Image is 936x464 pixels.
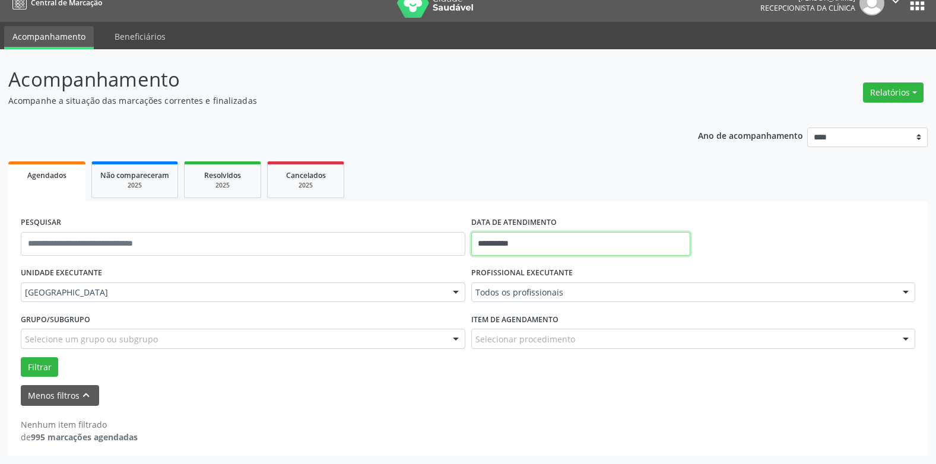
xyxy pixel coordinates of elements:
p: Acompanhamento [8,65,652,94]
div: de [21,431,138,443]
i: keyboard_arrow_up [80,389,93,402]
button: Filtrar [21,357,58,377]
strong: 995 marcações agendadas [31,431,138,443]
span: Selecione um grupo ou subgrupo [25,333,158,345]
button: Relatórios [863,82,924,103]
span: Recepcionista da clínica [760,3,855,13]
div: 2025 [276,181,335,190]
span: Agendados [27,170,66,180]
p: Ano de acompanhamento [698,128,803,142]
label: UNIDADE EXECUTANTE [21,264,102,282]
label: PESQUISAR [21,214,61,232]
a: Beneficiários [106,26,174,47]
label: Grupo/Subgrupo [21,310,90,329]
label: Item de agendamento [471,310,559,329]
label: PROFISSIONAL EXECUTANTE [471,264,573,282]
div: 2025 [100,181,169,190]
span: Resolvidos [204,170,241,180]
span: Cancelados [286,170,326,180]
span: [GEOGRAPHIC_DATA] [25,287,441,298]
a: Acompanhamento [4,26,94,49]
span: Não compareceram [100,170,169,180]
div: 2025 [193,181,252,190]
span: Selecionar procedimento [475,333,575,345]
div: Nenhum item filtrado [21,418,138,431]
button: Menos filtroskeyboard_arrow_up [21,385,99,406]
p: Acompanhe a situação das marcações correntes e finalizadas [8,94,652,107]
label: DATA DE ATENDIMENTO [471,214,557,232]
span: Todos os profissionais [475,287,891,298]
